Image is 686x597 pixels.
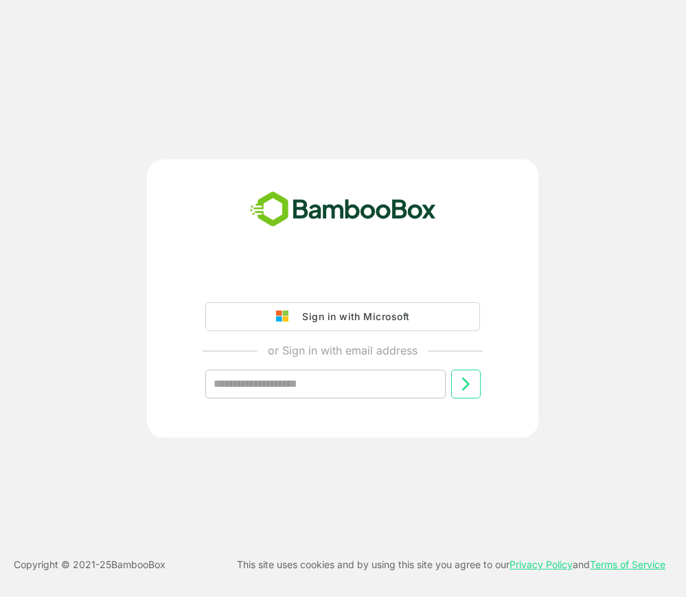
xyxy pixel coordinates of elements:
p: or Sign in with email address [268,342,418,359]
p: This site uses cookies and by using this site you agree to our and [237,556,665,573]
p: Copyright © 2021- 25 BambooBox [14,556,165,573]
iframe: Sign in with Google Button [198,264,487,294]
img: bamboobox [242,187,444,232]
a: Terms of Service [590,559,665,570]
img: google [276,311,295,323]
a: Privacy Policy [510,559,573,570]
div: Sign in with Microsoft [295,308,409,326]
